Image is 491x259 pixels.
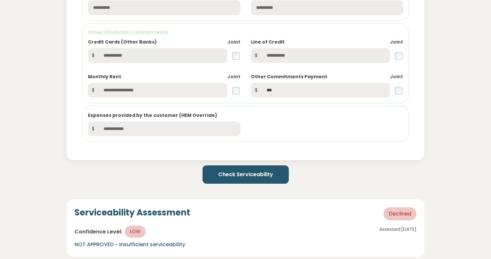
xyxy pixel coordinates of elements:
[251,39,285,46] label: Line of Credit
[74,228,122,236] span: Confidence Level:
[74,207,190,218] h4: Serviceability Assessment
[309,226,417,233] p: Assessed: [DATE]
[227,73,240,80] label: Joint
[88,29,403,36] h6: Other Financial Commitments
[251,73,327,80] label: Other Commitments Payment
[227,39,240,46] label: Joint
[88,83,98,98] span: $
[251,48,261,63] span: $
[251,83,261,98] span: $
[88,121,98,136] span: $
[88,39,157,46] label: Credit Cards (Other Banks)
[74,240,299,249] p: NOT APPROVED - Insufficient serviceability
[458,228,491,259] iframe: Chat Widget
[125,226,146,238] span: LOW
[384,207,417,220] span: Declined
[390,39,403,46] label: Joint
[203,165,289,184] button: Check Serviceability
[88,48,98,63] span: $
[390,73,403,80] label: Joint
[88,112,217,119] label: Expenses provided by the customer (HEM Override)
[88,73,121,80] label: Monthly Rent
